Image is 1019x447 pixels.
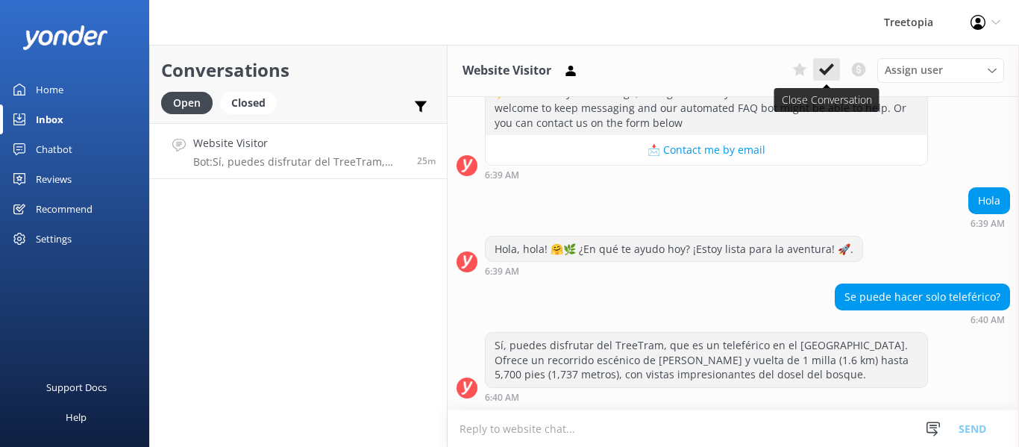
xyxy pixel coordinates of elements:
div: Inbox [36,104,63,134]
div: Assign User [877,58,1004,82]
div: Oct 04 2025 06:40am (UTC -06:00) America/Mexico_City [835,314,1010,325]
h3: Website Visitor [463,61,551,81]
h4: Website Visitor [193,135,406,151]
div: Oct 04 2025 06:40am (UTC -06:00) America/Mexico_City [485,392,928,402]
strong: 6:39 AM [485,171,519,180]
div: Support Docs [46,372,107,402]
div: Reviews [36,164,72,194]
p: Bot: Sí, puedes disfrutar del TreeTram, que es un teleférico en el [GEOGRAPHIC_DATA]. Ofrece un r... [193,155,406,169]
div: Home [36,75,63,104]
div: Closed [220,92,277,114]
a: Open [161,94,220,110]
div: Help [66,402,87,432]
div: Chatbot [36,134,72,164]
strong: 6:40 AM [485,393,519,402]
div: Oct 04 2025 06:39am (UTC -06:00) America/Mexico_City [968,218,1010,228]
button: 📩 Contact me by email [486,135,927,165]
div: Recommend [36,194,93,224]
div: Oct 04 2025 06:39am (UTC -06:00) America/Mexico_City [485,266,863,276]
strong: 6:39 AM [485,267,519,276]
h2: Conversations [161,56,436,84]
div: Hola, hola! 🤗🌿 ¿En qué te ayudo hoy? ¡Estoy lista para la aventura! 🚀. [486,237,862,262]
strong: 6:40 AM [971,316,1005,325]
a: Website VisitorBot:Sí, puedes disfrutar del TreeTram, que es un teleférico en el [GEOGRAPHIC_DATA... [150,123,447,179]
div: Open [161,92,213,114]
div: Settings [36,224,72,254]
div: Hola [969,188,1009,213]
span: Oct 04 2025 06:40am (UTC -06:00) America/Mexico_City [417,154,436,167]
img: yonder-white-logo.png [22,25,108,50]
div: Sí, puedes disfrutar del TreeTram, que es un teleférico en el [GEOGRAPHIC_DATA]. Ofrece un recorr... [486,333,927,387]
a: Closed [220,94,284,110]
div: Se puede hacer solo teleférico? [835,284,1009,310]
strong: 6:39 AM [971,219,1005,228]
span: Assign user [885,62,943,78]
div: ⚡ Thanks for your message, we'll get back to you as soon as we can. You're also welcome to keep m... [486,81,927,135]
div: Oct 04 2025 06:39am (UTC -06:00) America/Mexico_City [485,169,928,180]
